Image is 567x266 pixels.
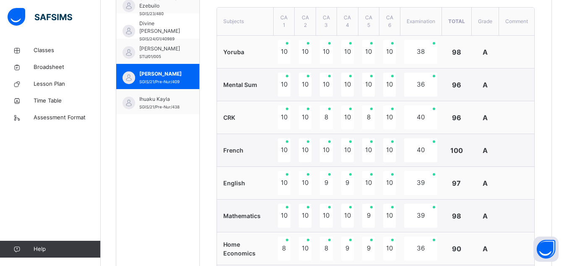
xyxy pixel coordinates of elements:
div: 40 [404,138,437,162]
span: SGIS/23/480 [139,11,164,16]
div: 10 [383,138,396,162]
span: A [483,179,488,187]
div: 8 [362,105,375,129]
img: default.svg [123,97,135,109]
div: 10 [383,105,396,129]
div: 36 [404,237,437,261]
span: 100 [450,146,463,155]
div: 39 [404,171,437,195]
div: 10 [383,40,396,64]
div: 10 [341,204,354,228]
div: 10 [299,237,311,261]
div: 10 [362,40,375,64]
div: 10 [362,138,375,162]
span: Time Table [34,97,101,105]
div: 10 [278,204,290,228]
span: [PERSON_NAME] [139,45,180,53]
div: 10 [362,73,375,97]
th: Examination [400,8,442,36]
div: 9 [320,171,332,195]
div: 10 [299,40,311,64]
div: 38 [404,40,437,64]
span: Help [34,245,100,253]
div: 9 [341,237,354,261]
span: A [483,146,488,155]
span: Mental Sum [223,81,257,88]
div: 10 [299,171,311,195]
span: Ihuaku Kayla [139,95,180,103]
div: 10 [383,171,396,195]
th: CA 1 [274,8,295,36]
th: CA 5 [358,8,379,36]
img: default.svg [123,46,135,59]
div: 10 [278,105,290,129]
div: 36 [404,73,437,97]
span: SGIS/21/Pre-Nur/409 [139,79,180,84]
span: Classes [34,46,101,55]
div: 10 [299,138,311,162]
th: CA 6 [379,8,400,36]
div: 8 [320,105,332,129]
img: default.svg [123,25,135,37]
th: CA 2 [295,8,316,36]
div: 10 [383,73,396,97]
span: 98 [452,212,461,220]
span: Divine [PERSON_NAME] [139,20,180,35]
img: default.svg [123,71,135,84]
div: 10 [341,138,354,162]
span: Total [448,18,465,24]
div: 9 [341,171,354,195]
div: 10 [320,73,332,97]
div: 40 [404,105,437,129]
button: Open asap [533,237,559,262]
th: Grade [471,8,499,36]
span: English [223,179,245,187]
span: Mathematics [223,212,261,219]
span: [PERSON_NAME] [139,70,182,78]
span: 97 [452,179,461,187]
div: 10 [299,105,311,129]
span: Assessment Format [34,113,101,122]
div: 10 [383,237,396,261]
span: A [483,245,488,253]
div: 10 [320,138,332,162]
span: A [483,48,488,56]
span: Broadsheet [34,63,101,71]
span: A [483,212,488,220]
img: safsims [8,8,72,26]
span: 90 [452,245,461,253]
div: 10 [362,171,375,195]
div: 10 [278,171,290,195]
th: Comment [499,8,534,36]
span: French [223,147,243,154]
div: 9 [362,204,375,228]
div: 10 [278,138,290,162]
div: 9 [362,237,375,261]
th: CA 3 [316,8,337,36]
span: Yoruba [223,48,244,55]
span: 96 [452,81,461,89]
span: 98 [452,48,461,56]
div: 10 [383,204,396,228]
div: 39 [404,204,437,228]
div: 10 [341,73,354,97]
div: 10 [299,73,311,97]
div: 10 [341,40,354,64]
div: 10 [278,40,290,64]
span: SGIS/24/G1/40989 [139,37,175,41]
span: Lesson Plan [34,80,101,88]
span: Home Economics [223,241,256,257]
div: 10 [320,204,332,228]
div: 10 [299,204,311,228]
span: CRK [223,114,235,121]
span: SGIS/21/Pre-Nur/438 [139,105,180,109]
span: 96 [452,113,461,122]
span: A [483,113,488,122]
span: A [483,81,488,89]
div: 10 [278,73,290,97]
th: CA 4 [337,8,358,36]
div: 8 [278,237,290,261]
th: Subjects [217,8,274,36]
div: 10 [341,105,354,129]
div: 10 [320,40,332,64]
